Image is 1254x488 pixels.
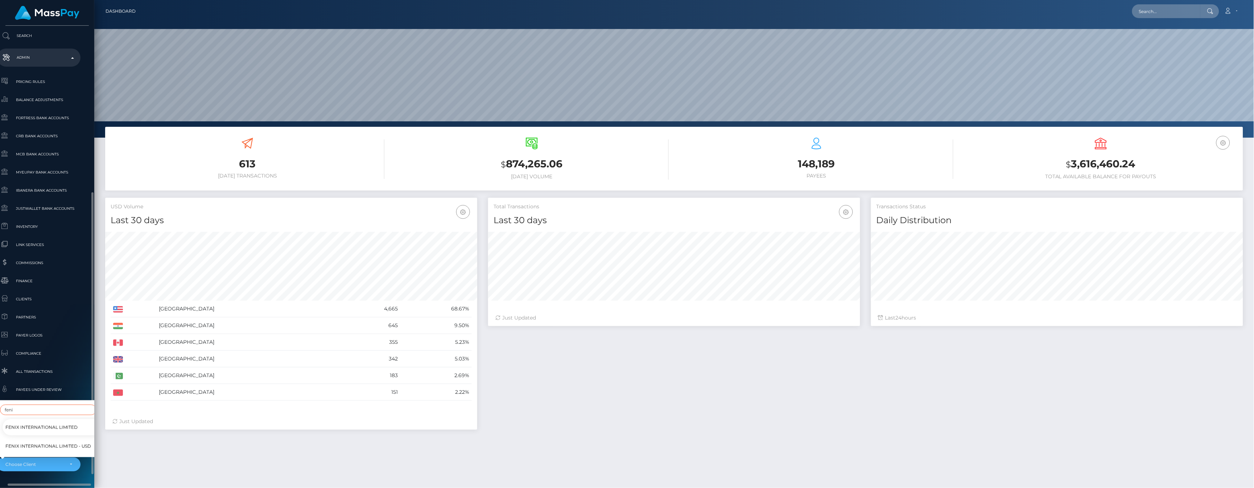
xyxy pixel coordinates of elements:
[342,334,400,351] td: 355
[680,157,953,171] h3: 148,189
[400,384,472,401] td: 2.22%
[494,203,855,210] h5: Total Transactions
[156,367,342,384] td: [GEOGRAPHIC_DATA]
[342,351,400,367] td: 342
[113,389,123,396] img: MA.png
[112,418,470,425] div: Just Updated
[501,159,506,170] small: $
[400,334,472,351] td: 5.23%
[964,174,1238,180] h6: Total Available Balance for Payouts
[342,384,400,401] td: 151
[400,367,472,384] td: 2.69%
[156,301,342,317] td: [GEOGRAPHIC_DATA]
[876,214,1238,227] h4: Daily Distribution
[113,306,123,313] img: US.png
[5,442,91,451] span: Fenix International Limited - USD
[680,173,953,179] h6: Payees
[342,301,400,317] td: 4,665
[113,339,123,346] img: CA.png
[494,214,855,227] h4: Last 30 days
[156,317,342,334] td: [GEOGRAPHIC_DATA]
[342,317,400,334] td: 645
[400,301,472,317] td: 68.67%
[400,317,472,334] td: 9.50%
[5,422,78,432] span: Fenix International Limited
[1132,4,1200,18] input: Search...
[400,351,472,367] td: 5.03%
[113,356,123,363] img: GB.png
[111,157,384,171] h3: 613
[111,214,472,227] h4: Last 30 days
[156,384,342,401] td: [GEOGRAPHIC_DATA]
[156,351,342,367] td: [GEOGRAPHIC_DATA]
[111,173,384,179] h6: [DATE] Transactions
[111,203,472,210] h5: USD Volume
[1066,159,1071,170] small: $
[495,314,853,322] div: Just Updated
[964,157,1238,172] h3: 3,616,460.24
[113,323,123,329] img: IN.png
[113,373,123,379] img: PK.png
[878,314,1236,322] div: Last hours
[342,367,400,384] td: 183
[106,4,136,19] a: Dashboard
[896,314,902,321] span: 24
[156,334,342,351] td: [GEOGRAPHIC_DATA]
[15,6,79,20] img: MassPay Logo
[5,462,64,467] div: Choose Client
[395,174,669,180] h6: [DATE] Volume
[876,203,1238,210] h5: Transactions Status
[395,157,669,172] h3: 874,265.06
